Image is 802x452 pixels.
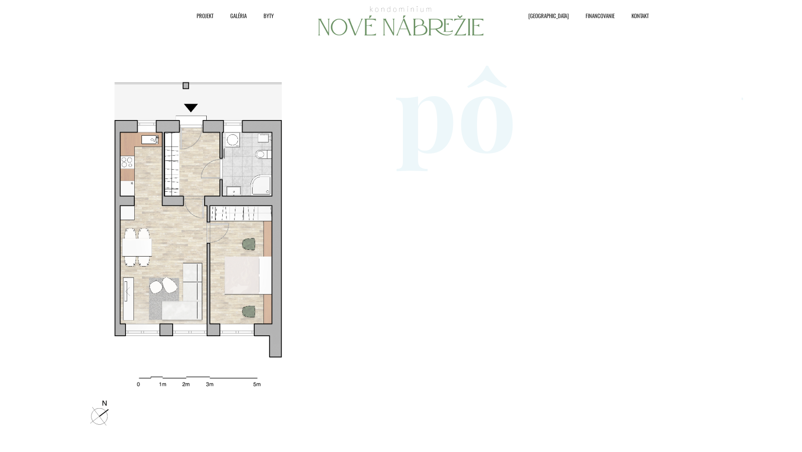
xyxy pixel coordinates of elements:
[586,9,615,22] span: Financovanie
[197,9,213,22] span: Projekt
[619,9,653,22] a: Kontakt
[528,9,569,22] span: [GEOGRAPHIC_DATA]
[230,9,247,22] span: Galéria
[184,9,218,22] a: Projekt
[218,9,251,22] a: Galéria
[394,45,457,171] span: p
[631,9,649,22] span: Kontakt
[573,9,619,22] a: Financovanie
[264,9,274,22] span: Byty
[516,9,573,22] a: [GEOGRAPHIC_DATA]
[251,9,278,22] a: Byty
